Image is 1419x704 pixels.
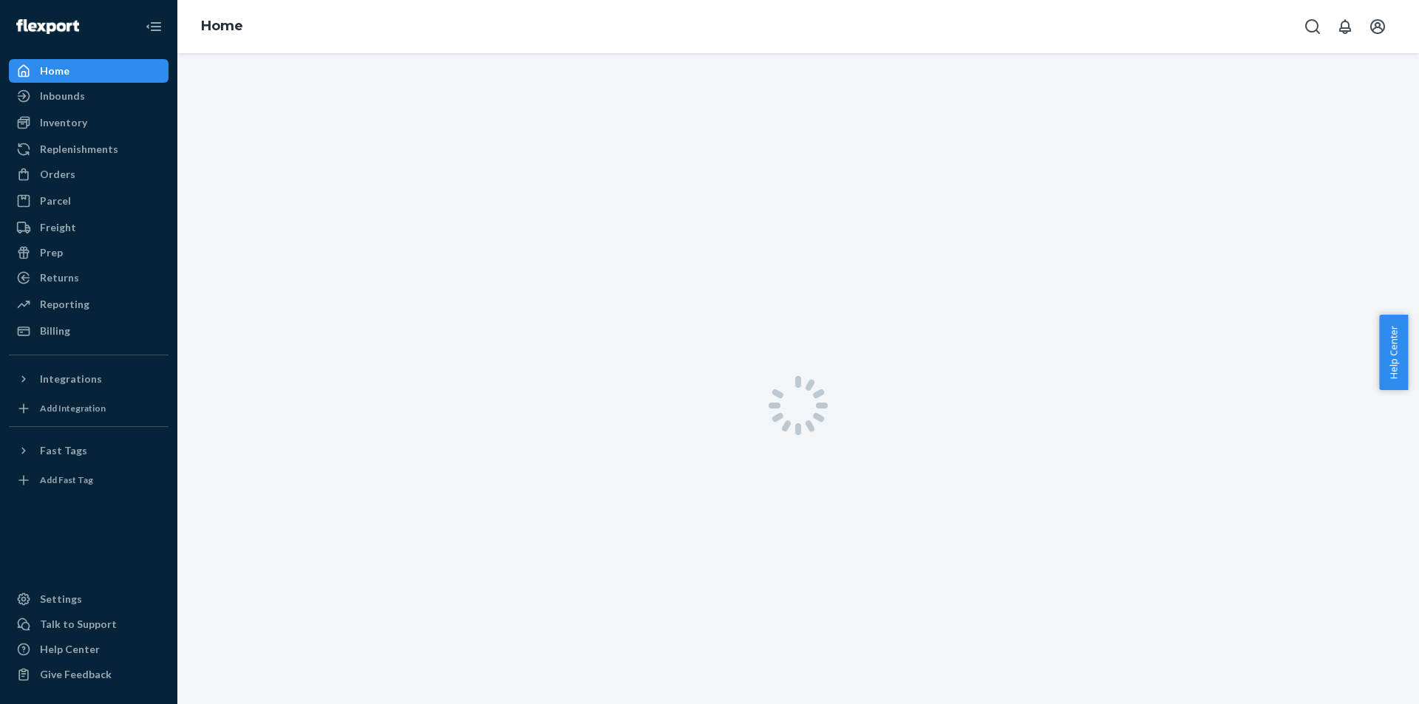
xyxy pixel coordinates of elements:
[40,270,79,285] div: Returns
[40,297,89,312] div: Reporting
[9,241,169,264] a: Prep
[9,84,169,108] a: Inbounds
[9,612,169,636] button: Talk to Support
[9,439,169,462] button: Fast Tags
[9,137,169,161] a: Replenishments
[40,220,76,235] div: Freight
[40,194,71,208] div: Parcel
[9,163,169,186] a: Orders
[9,216,169,239] a: Freight
[1298,12,1327,41] button: Open Search Box
[40,245,63,260] div: Prep
[40,372,102,386] div: Integrations
[40,167,75,182] div: Orders
[9,468,169,492] a: Add Fast Tag
[9,319,169,343] a: Billing
[16,19,79,34] img: Flexport logo
[1363,12,1392,41] button: Open account menu
[1379,315,1408,390] button: Help Center
[40,64,69,78] div: Home
[9,111,169,134] a: Inventory
[40,89,85,103] div: Inbounds
[9,189,169,213] a: Parcel
[9,587,169,611] a: Settings
[139,12,169,41] button: Close Navigation
[40,115,87,130] div: Inventory
[201,18,243,34] a: Home
[40,142,118,157] div: Replenishments
[9,293,169,316] a: Reporting
[189,5,255,48] ol: breadcrumbs
[9,266,169,290] a: Returns
[40,402,106,414] div: Add Integration
[40,324,70,338] div: Billing
[40,642,100,657] div: Help Center
[40,667,112,682] div: Give Feedback
[40,617,117,632] div: Talk to Support
[40,443,87,458] div: Fast Tags
[9,638,169,661] a: Help Center
[40,592,82,606] div: Settings
[9,663,169,686] button: Give Feedback
[1330,12,1360,41] button: Open notifications
[40,474,93,486] div: Add Fast Tag
[9,59,169,83] a: Home
[9,367,169,391] button: Integrations
[9,397,169,420] a: Add Integration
